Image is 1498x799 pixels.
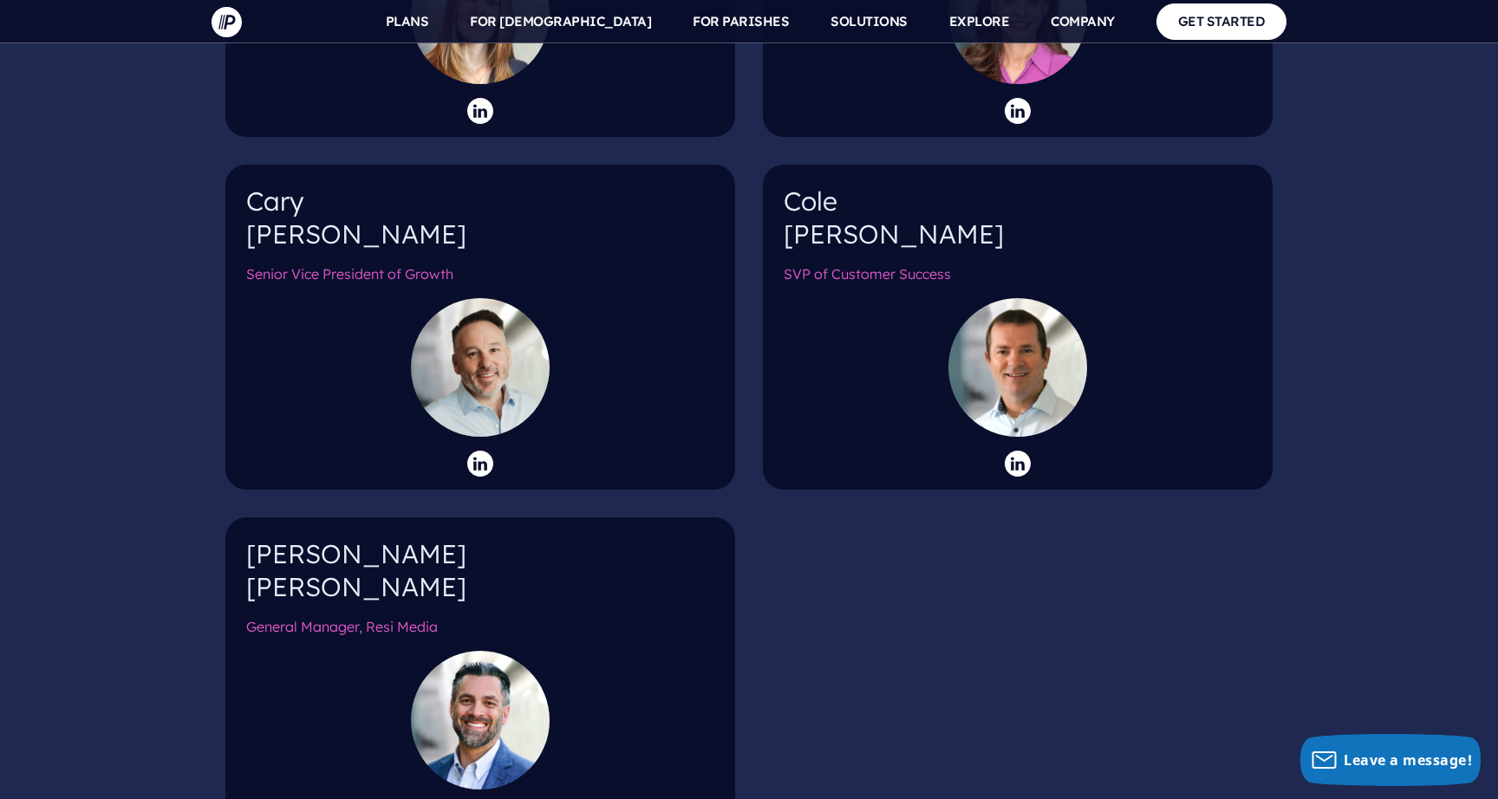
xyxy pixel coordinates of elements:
[1344,750,1472,770] span: Leave a message!
[246,264,714,297] h6: Senior Vice President of Growth
[246,617,714,650] h6: General Manager, Resi Media
[784,264,1252,297] h6: SVP of Customer Success
[1300,734,1481,786] button: Leave a message!
[784,185,1252,264] h4: Cole [PERSON_NAME]
[246,538,714,617] h4: [PERSON_NAME] [PERSON_NAME]
[246,185,714,264] h4: Cary [PERSON_NAME]
[1156,3,1287,39] a: GET STARTED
